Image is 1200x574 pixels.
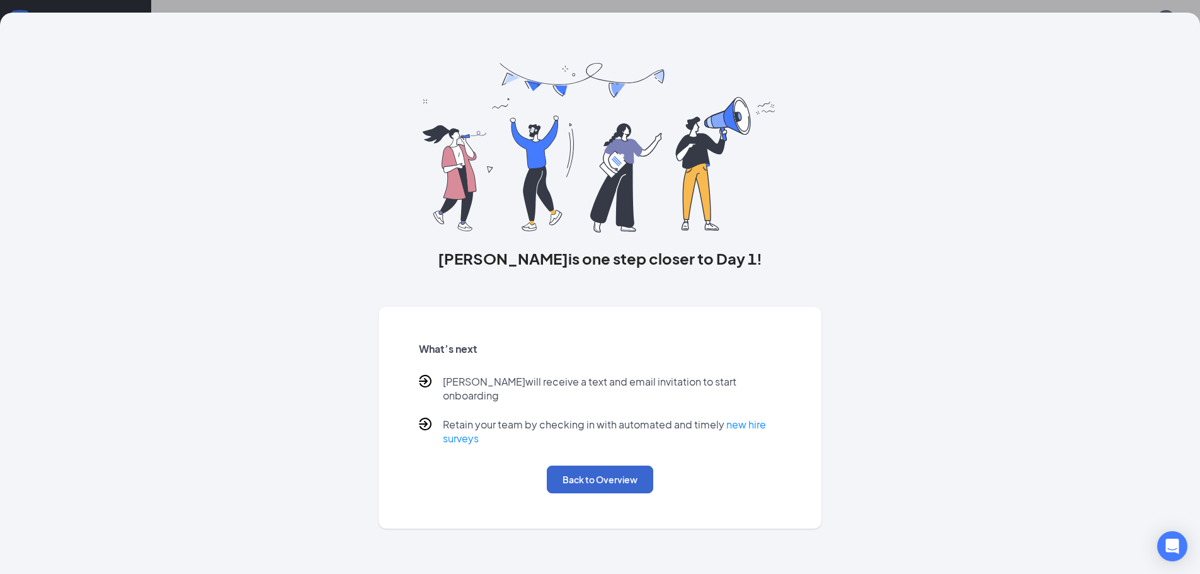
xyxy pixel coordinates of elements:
[443,418,782,445] p: Retain your team by checking in with automated and timely
[419,342,782,356] h5: What’s next
[443,418,766,445] a: new hire surveys
[1157,531,1187,561] div: Open Intercom Messenger
[379,248,822,269] h3: [PERSON_NAME] is one step closer to Day 1!
[423,63,777,232] img: you are all set
[443,375,782,403] p: [PERSON_NAME] will receive a text and email invitation to start onboarding
[547,466,653,493] button: Back to Overview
